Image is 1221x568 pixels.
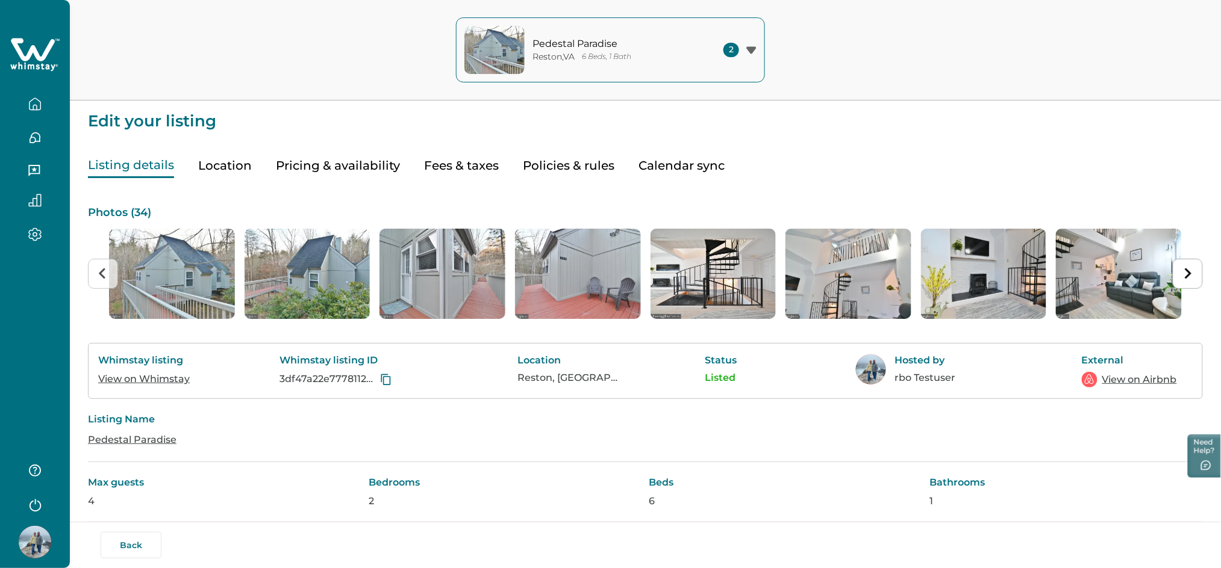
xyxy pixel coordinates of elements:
li: 1 of 34 [109,229,235,319]
p: 6 [649,495,923,507]
li: 7 of 34 [921,229,1047,319]
button: Next slide [1173,259,1203,289]
p: Listed [705,372,771,384]
button: Location [198,153,252,178]
img: list-photos [921,229,1047,319]
p: Bathrooms [929,477,1203,489]
p: External [1082,354,1178,366]
p: Photos ( 34 ) [88,207,1203,219]
a: View on Airbnb [1102,372,1177,387]
li: 5 of 34 [651,229,776,319]
p: Whimstay listing [98,354,195,366]
li: 3 of 34 [379,229,505,319]
p: 1 [929,495,1203,507]
img: list-photos [515,229,641,319]
p: 4 [88,495,361,507]
p: Edit your listing [88,100,1203,129]
img: list-photos [651,229,776,319]
img: list-photos [109,229,235,319]
p: 2 [369,495,642,507]
p: Max guests [88,477,361,489]
img: list-photos [785,229,911,319]
a: Pedestal Paradise [88,434,176,445]
p: Bedrooms [369,477,642,489]
p: 3df47a22e777811264e41d3d1102a5ef [279,373,378,385]
p: Beds [649,477,923,489]
button: Policies & rules [523,153,614,178]
button: Listing details [88,153,174,178]
img: list-photos [379,229,505,319]
p: Status [705,354,771,366]
li: 4 of 34 [515,229,641,319]
p: Reston, [GEOGRAPHIC_DATA], [GEOGRAPHIC_DATA] [518,372,620,384]
img: property-cover [464,26,525,74]
button: Calendar sync [639,153,725,178]
img: Whimstay Host [19,526,51,558]
button: Pricing & availability [276,153,400,178]
img: list-photos [1056,229,1182,319]
li: 6 of 34 [785,229,911,319]
li: 2 of 34 [245,229,370,319]
p: Reston , VA [532,52,575,62]
a: View on Whimstay [98,373,190,384]
p: rbo Testuser [895,372,997,384]
button: property-coverPedestal ParadiseReston,VA6 Beds, 1 Bath2 [456,17,765,82]
img: list-photos [245,229,370,319]
button: Fees & taxes [424,153,499,178]
p: Location [518,354,620,366]
p: Hosted by [895,354,997,366]
p: Whimstay listing ID [279,354,433,366]
button: Back [101,532,161,558]
button: Previous slide [88,259,118,289]
li: 8 of 34 [1056,229,1182,319]
p: Pedestal Paradise [532,38,695,50]
p: Listing Name [88,413,1203,425]
img: Whimstay Host [856,354,886,384]
p: 6 Beds, 1 Bath [582,52,631,61]
span: 2 [723,43,739,57]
